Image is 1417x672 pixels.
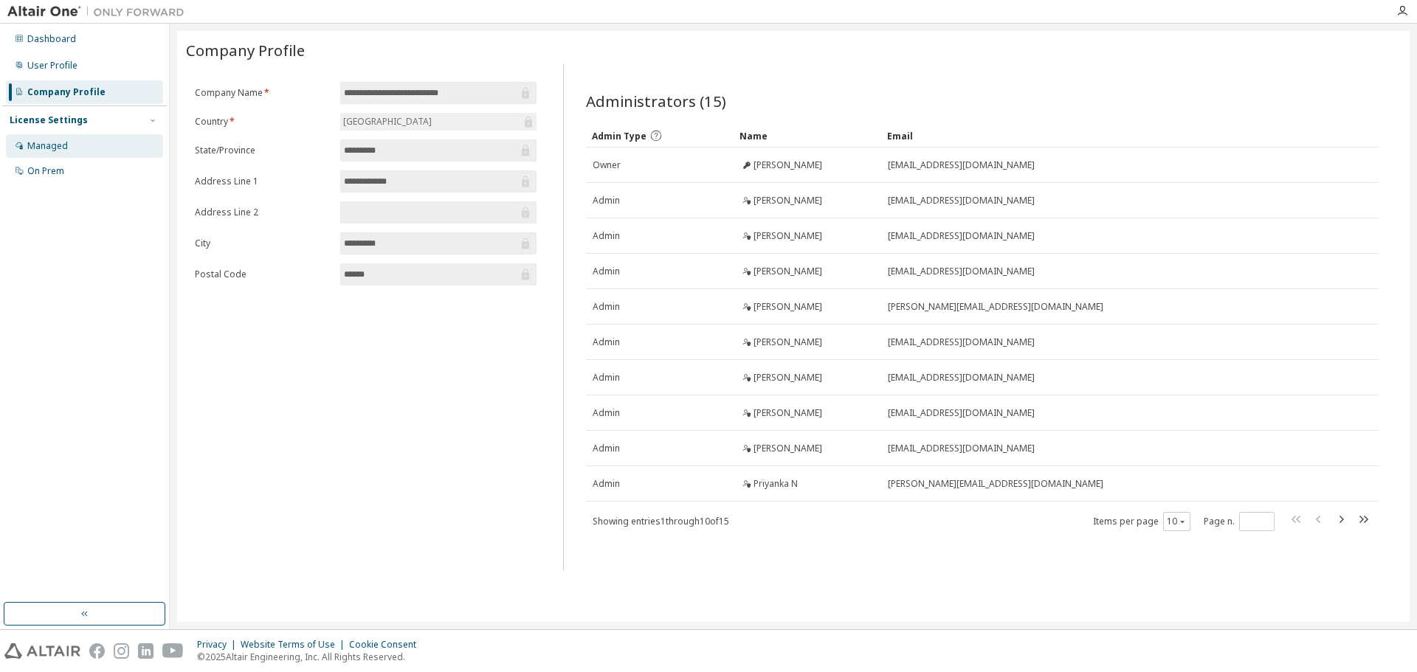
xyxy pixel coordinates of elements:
[593,515,729,527] span: Showing entries 1 through 10 of 15
[739,124,875,148] div: Name
[754,230,822,242] span: [PERSON_NAME]
[114,643,129,659] img: instagram.svg
[89,643,105,659] img: facebook.svg
[195,87,331,99] label: Company Name
[593,407,620,419] span: Admin
[593,478,620,490] span: Admin
[754,407,822,419] span: [PERSON_NAME]
[1204,512,1275,531] span: Page n.
[27,60,77,72] div: User Profile
[593,372,620,384] span: Admin
[195,145,331,156] label: State/Province
[10,114,88,126] div: License Settings
[162,643,184,659] img: youtube.svg
[593,336,620,348] span: Admin
[888,407,1035,419] span: [EMAIL_ADDRESS][DOMAIN_NAME]
[593,301,620,313] span: Admin
[593,195,620,207] span: Admin
[195,207,331,218] label: Address Line 2
[754,336,822,348] span: [PERSON_NAME]
[186,40,305,60] span: Company Profile
[27,86,106,98] div: Company Profile
[340,113,537,131] div: [GEOGRAPHIC_DATA]
[1093,512,1190,531] span: Items per page
[138,643,154,659] img: linkedin.svg
[4,643,80,659] img: altair_logo.svg
[888,372,1035,384] span: [EMAIL_ADDRESS][DOMAIN_NAME]
[888,159,1035,171] span: [EMAIL_ADDRESS][DOMAIN_NAME]
[195,269,331,280] label: Postal Code
[7,4,192,19] img: Altair One
[593,266,620,277] span: Admin
[754,443,822,454] span: [PERSON_NAME]
[593,230,620,242] span: Admin
[593,443,620,454] span: Admin
[754,301,822,313] span: [PERSON_NAME]
[27,33,76,45] div: Dashboard
[27,140,68,152] div: Managed
[888,443,1035,454] span: [EMAIL_ADDRESS][DOMAIN_NAME]
[887,124,1337,148] div: Email
[195,116,331,128] label: Country
[888,336,1035,348] span: [EMAIL_ADDRESS][DOMAIN_NAME]
[592,130,647,142] span: Admin Type
[754,478,798,490] span: Priyanka N
[754,266,822,277] span: [PERSON_NAME]
[888,230,1035,242] span: [EMAIL_ADDRESS][DOMAIN_NAME]
[586,91,726,111] span: Administrators (15)
[195,238,331,249] label: City
[754,195,822,207] span: [PERSON_NAME]
[888,478,1103,490] span: [PERSON_NAME][EMAIL_ADDRESS][DOMAIN_NAME]
[195,176,331,187] label: Address Line 1
[1167,516,1187,527] button: 10
[27,165,64,177] div: On Prem
[349,639,425,651] div: Cookie Consent
[241,639,349,651] div: Website Terms of Use
[341,114,434,130] div: [GEOGRAPHIC_DATA]
[754,372,822,384] span: [PERSON_NAME]
[888,266,1035,277] span: [EMAIL_ADDRESS][DOMAIN_NAME]
[593,159,621,171] span: Owner
[888,195,1035,207] span: [EMAIL_ADDRESS][DOMAIN_NAME]
[197,639,241,651] div: Privacy
[888,301,1103,313] span: [PERSON_NAME][EMAIL_ADDRESS][DOMAIN_NAME]
[754,159,822,171] span: [PERSON_NAME]
[197,651,425,663] p: © 2025 Altair Engineering, Inc. All Rights Reserved.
